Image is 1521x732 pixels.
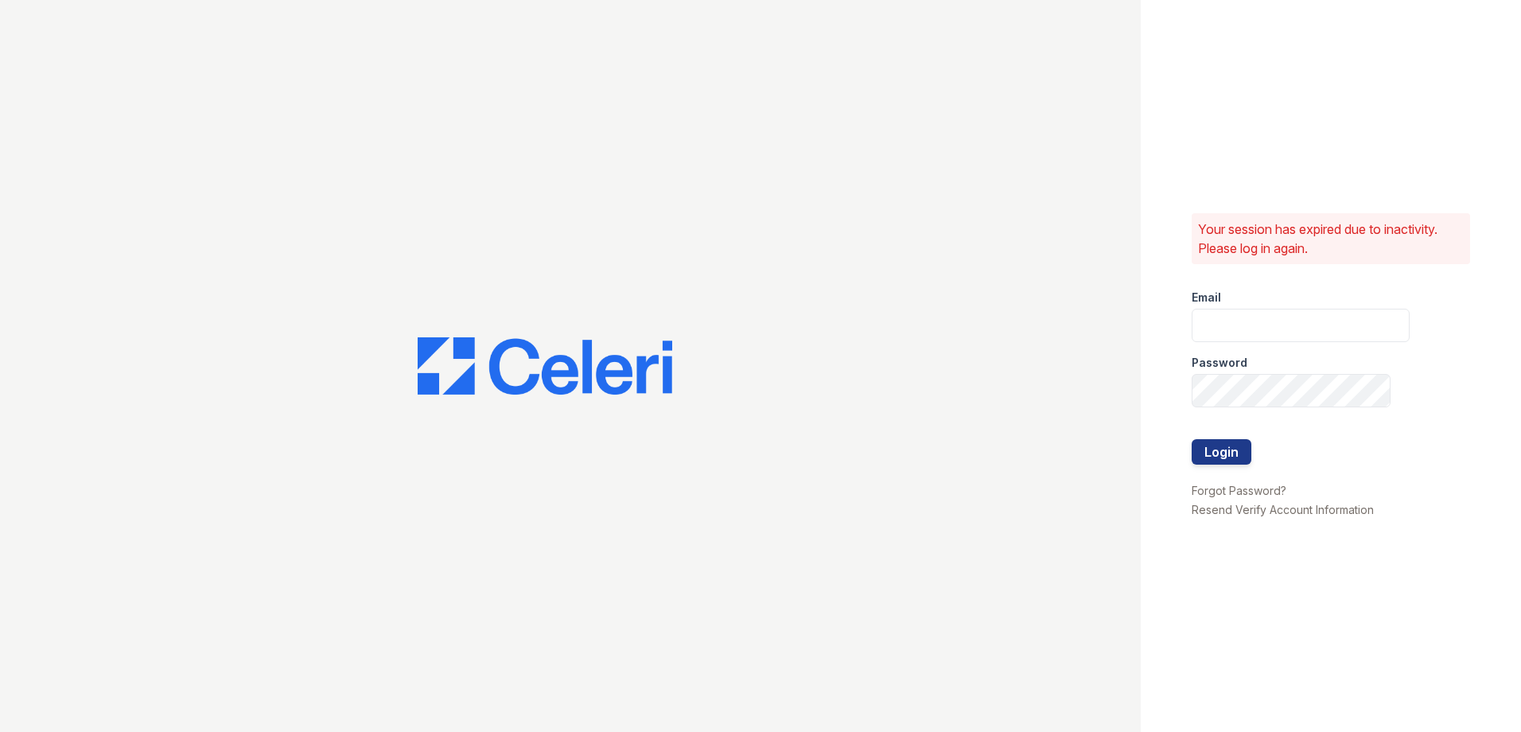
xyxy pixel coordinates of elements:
[1198,220,1464,258] p: Your session has expired due to inactivity. Please log in again.
[1192,484,1286,497] a: Forgot Password?
[1192,290,1221,306] label: Email
[418,337,672,395] img: CE_Logo_Blue-a8612792a0a2168367f1c8372b55b34899dd931a85d93a1a3d3e32e68fde9ad4.png
[1192,355,1247,371] label: Password
[1192,503,1374,516] a: Resend Verify Account Information
[1192,439,1251,465] button: Login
